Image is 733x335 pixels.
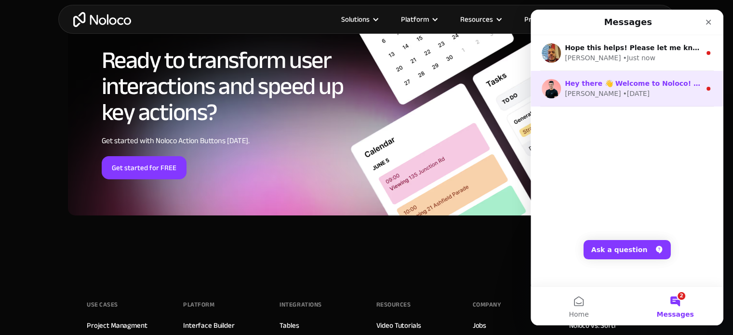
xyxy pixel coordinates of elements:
[87,319,147,332] a: Project Managment
[102,47,345,125] h2: Ready to transform user interactions and speed up key actions?
[473,297,501,312] div: Company
[329,13,389,26] div: Solutions
[87,297,118,312] div: Use Cases
[92,43,124,54] div: • Just now
[11,69,30,89] img: Profile image for Darragh
[38,301,58,308] span: Home
[53,230,140,250] button: Ask a question
[92,79,119,89] div: • [DATE]
[73,12,131,27] a: home
[34,34,364,42] span: Hope this helps! Please let me know if you have other questions. We're happy to help!
[376,319,421,332] a: Video Tutorials
[102,135,345,147] div: Get started with Noloco Action Buttons [DATE].
[389,13,448,26] div: Platform
[183,319,234,332] a: Interface Builder
[34,79,90,89] div: [PERSON_NAME]
[448,13,512,26] div: Resources
[569,319,617,332] a: Noloco vs. Softr
[531,10,723,325] iframe: Intercom live chat
[183,297,214,312] div: Platform
[512,13,558,26] a: Pricing
[34,70,449,78] span: Hey there 👋 Welcome to Noloco! If you have any questions, just reply to this message. [GEOGRAPHIC...
[126,301,163,308] span: Messages
[96,277,193,316] button: Messages
[34,43,90,54] div: [PERSON_NAME]
[280,297,321,312] div: INTEGRATIONS
[341,13,370,26] div: Solutions
[401,13,429,26] div: Platform
[376,297,411,312] div: Resources
[102,156,187,179] a: Get started for FREE
[473,319,486,332] a: Jobs
[280,319,299,332] a: Tables
[460,13,493,26] div: Resources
